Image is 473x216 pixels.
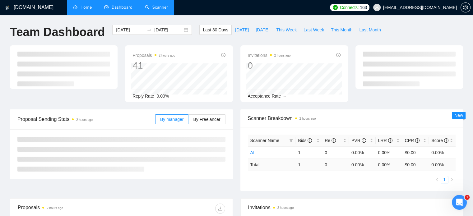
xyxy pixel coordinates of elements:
[47,206,63,210] time: 2 hours ago
[327,25,356,35] button: This Month
[433,176,441,183] button: left
[248,52,291,59] span: Invitations
[375,5,379,10] span: user
[351,138,366,143] span: PVR
[215,204,225,214] button: download
[360,4,367,11] span: 163
[248,114,456,122] span: Scanner Breakdown
[276,26,297,33] span: This Week
[405,138,419,143] span: CPR
[402,146,429,159] td: $0.00
[221,53,225,57] span: info-circle
[300,25,327,35] button: Last Week
[340,4,359,11] span: Connects:
[433,176,441,183] li: Previous Page
[104,5,109,9] span: dashboard
[256,26,269,33] span: [DATE]
[448,176,456,183] li: Next Page
[147,27,152,32] span: swap-right
[277,206,294,209] time: 2 hours ago
[17,115,155,123] span: Proposal Sending Stats
[116,26,144,33] input: Start date
[274,54,291,57] time: 2 hours ago
[289,139,293,142] span: filter
[147,27,152,32] span: to
[5,3,10,13] img: logo
[273,25,300,35] button: This Week
[10,25,105,39] h1: Team Dashboard
[216,206,225,211] span: download
[298,138,312,143] span: Bids
[295,159,322,171] td: 1
[376,146,402,159] td: 0.00%
[325,138,336,143] span: Re
[250,150,254,155] a: AI
[304,26,324,33] span: Last Week
[441,176,448,183] li: 1
[349,146,376,159] td: 0.00%
[73,5,92,10] a: homeHome
[332,138,336,143] span: info-circle
[441,176,448,183] a: 1
[132,94,154,99] span: Reply Rate
[431,138,448,143] span: Score
[356,25,384,35] button: Last Month
[454,113,463,118] span: New
[359,26,381,33] span: Last Month
[154,26,183,33] input: End date
[308,138,312,143] span: info-circle
[159,54,175,57] time: 2 hours ago
[461,5,471,10] a: setting
[435,178,439,182] span: left
[333,5,338,10] img: upwork-logo.png
[429,146,456,159] td: 0.00%
[193,117,220,122] span: By Freelancer
[295,146,322,159] td: 1
[235,26,249,33] span: [DATE]
[452,195,467,210] iframe: Intercom live chat
[429,159,456,171] td: 0.00 %
[203,26,228,33] span: Last 30 Days
[248,94,281,99] span: Acceptance Rate
[112,5,132,10] span: Dashboard
[415,138,420,143] span: info-circle
[336,53,341,57] span: info-circle
[132,60,175,71] div: 41
[388,138,392,143] span: info-circle
[450,178,454,182] span: right
[444,138,448,143] span: info-circle
[331,26,352,33] span: This Month
[248,159,296,171] td: Total
[378,138,392,143] span: LRR
[248,204,456,211] span: Invitations
[145,5,168,10] a: searchScanner
[250,138,279,143] span: Scanner Name
[232,25,252,35] button: [DATE]
[299,117,316,120] time: 2 hours ago
[461,5,470,10] span: setting
[322,146,349,159] td: 0
[199,25,232,35] button: Last 30 Days
[376,159,402,171] td: 0.00 %
[76,118,93,122] time: 2 hours ago
[18,204,121,214] div: Proposals
[283,94,286,99] span: --
[322,159,349,171] td: 0
[465,195,470,200] span: 1
[157,94,169,99] span: 0.00%
[248,60,291,71] div: 0
[402,159,429,171] td: $ 0.00
[349,159,376,171] td: 0.00 %
[132,52,175,59] span: Proposals
[160,117,183,122] span: By manager
[288,136,294,145] span: filter
[461,2,471,12] button: setting
[448,176,456,183] button: right
[362,138,366,143] span: info-circle
[252,25,273,35] button: [DATE]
